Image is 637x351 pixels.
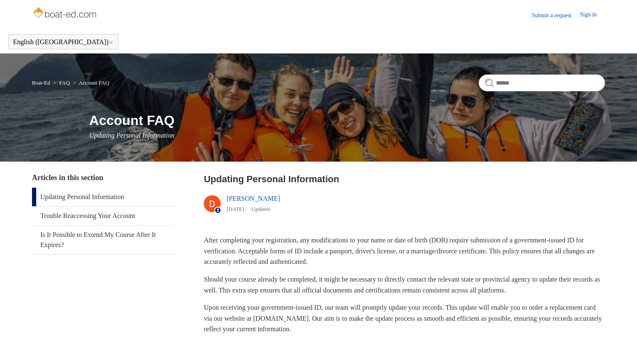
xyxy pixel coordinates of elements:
[59,80,70,86] a: FAQ
[251,206,270,212] li: Updated
[32,5,99,22] img: Boat-Ed Help Center home page
[32,80,50,86] a: Boat-Ed
[227,195,280,202] a: [PERSON_NAME]
[89,110,605,130] h1: Account FAQ
[204,172,605,186] h2: Updating Personal Information
[227,206,244,212] time: 03/01/2024, 15:53
[204,235,605,267] p: After completing your registration, any modifications to your name or date of birth (DOB) require...
[204,274,605,295] p: Should your course already be completed, it might be necessary to directly contact the relevant s...
[32,188,175,206] a: Updating Personal Information
[51,80,71,86] li: FAQ
[32,226,175,254] a: Is It Possible to Extend My Course After It Expires?
[32,80,52,86] li: Boat-Ed
[13,38,114,46] button: English ([GEOGRAPHIC_DATA])
[204,302,605,335] p: Upon receiving your government-issued ID, our team will promptly update your records. This update...
[532,11,580,20] a: Submit a request
[79,80,109,86] a: Account FAQ
[580,10,605,20] a: Sign in
[479,74,605,91] input: Search
[89,132,175,139] span: Updating Personal Information
[32,207,175,225] a: Trouble Reaccessing Your Account
[32,173,103,182] span: Articles in this section
[71,80,109,86] li: Account FAQ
